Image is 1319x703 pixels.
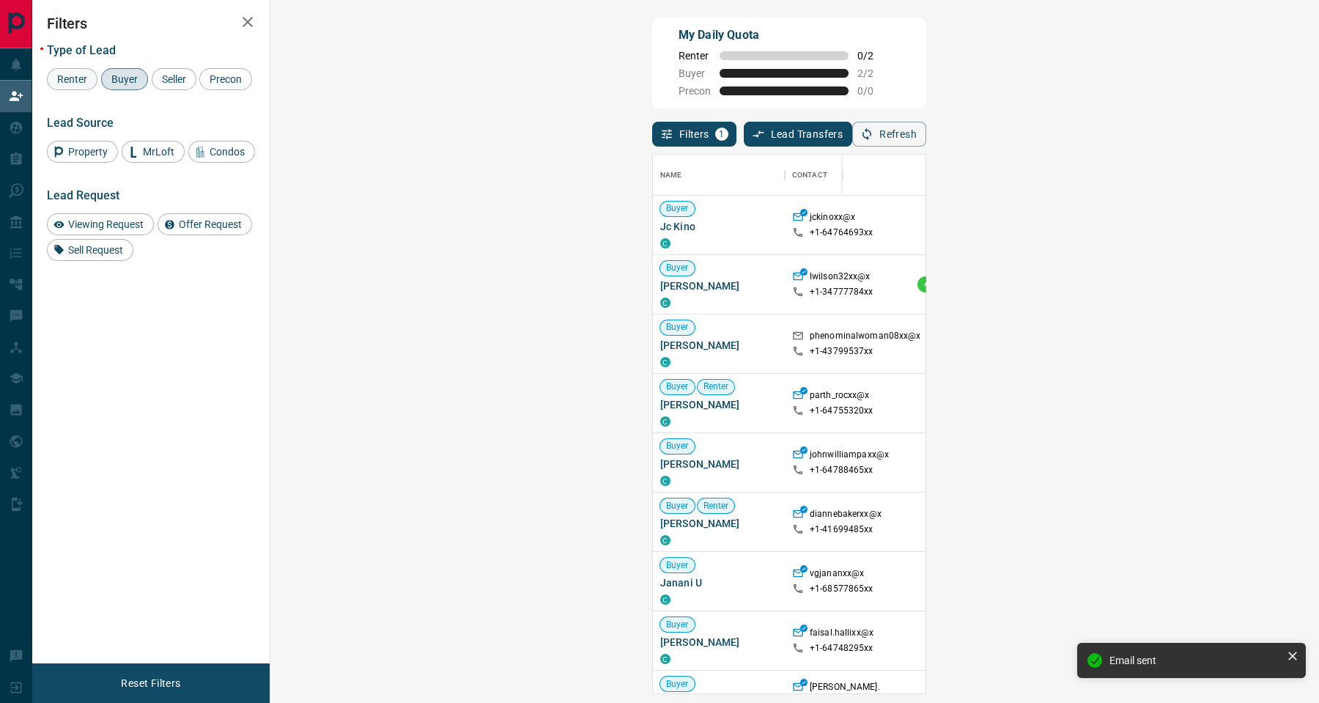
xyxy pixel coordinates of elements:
div: condos.ca [660,416,670,427]
span: Buyer [660,500,695,512]
span: Buyer [679,67,711,79]
span: 0 / 0 [857,85,890,97]
div: Condos [188,141,255,163]
h2: Filters [47,15,255,32]
p: vgjananxx@x [810,567,864,583]
button: Reset Filters [111,671,190,696]
div: Seller [152,68,196,90]
span: Viewing Request [63,218,149,230]
span: Buyer [660,262,695,274]
p: parth_rocxx@x [810,389,870,405]
div: Email sent [1109,655,1281,666]
span: Buyer [660,619,695,631]
span: Renter [52,73,92,85]
span: [PERSON_NAME] [660,635,777,649]
p: jckinoxx@x [810,211,855,227]
div: Sell Request [47,239,133,261]
span: 1 [717,129,727,139]
p: +1- 34777784xx [810,286,873,298]
span: Buyer [660,559,695,572]
p: +1- 41699485xx [810,523,873,536]
p: faisal.hallixx@x [810,627,873,642]
div: Viewing Request [47,213,154,235]
div: MrLoft [122,141,185,163]
span: Lead Request [47,188,119,202]
span: Buyer [660,678,695,691]
span: [PERSON_NAME] [660,279,777,293]
span: Precon [679,85,711,97]
p: lwilson32xx@x [810,270,871,286]
span: Jc Kino [660,219,777,234]
span: 0 / 2 [857,50,890,62]
div: condos.ca [660,476,670,486]
span: [PERSON_NAME] [660,397,777,412]
p: My Daily Quota [679,26,890,44]
div: condos.ca [660,357,670,367]
span: Buyer [660,321,695,334]
p: +1- 64788465xx [810,464,873,476]
span: Janani U [660,575,777,590]
button: Filters1 [652,122,736,147]
div: Buyer [101,68,148,90]
span: Property [63,146,113,158]
span: Buyer [660,202,695,215]
span: Type of Lead [47,43,116,57]
span: Seller [157,73,191,85]
p: johnwilliampaxx@x [810,449,889,464]
span: Buyer [660,440,695,452]
div: Contact [792,155,827,196]
span: Precon [204,73,247,85]
p: +1- 64764693xx [810,227,873,239]
span: 2 / 2 [857,67,890,79]
p: phenominalwoman08xx@x [810,330,921,345]
div: condos.ca [660,595,670,605]
span: Condos [204,146,250,158]
p: +1- 64748295xx [810,642,873,655]
span: Renter [698,380,735,393]
div: Name [660,155,682,196]
span: Renter [679,50,711,62]
span: [PERSON_NAME] [660,457,777,471]
div: condos.ca [660,654,670,664]
div: Offer Request [158,213,252,235]
div: Renter [47,68,97,90]
div: condos.ca [660,535,670,545]
p: +1- 64755320xx [810,405,873,417]
div: condos.ca [660,238,670,249]
span: Renter [698,500,735,512]
button: Lead Transfers [744,122,853,147]
div: Name [653,155,785,196]
span: Buyer [106,73,143,85]
span: MrLoft [138,146,180,158]
div: condos.ca [660,298,670,308]
p: +1- 68577865xx [810,583,873,595]
p: diannebakerxx@x [810,508,882,523]
div: Precon [199,68,252,90]
span: [PERSON_NAME] [660,338,777,353]
span: Offer Request [174,218,247,230]
p: +1- 43799537xx [810,345,873,358]
span: [PERSON_NAME] [660,516,777,531]
span: Buyer [660,380,695,393]
div: Property [47,141,118,163]
button: Refresh [852,122,926,147]
span: Lead Source [47,116,114,130]
span: Sell Request [63,244,128,256]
